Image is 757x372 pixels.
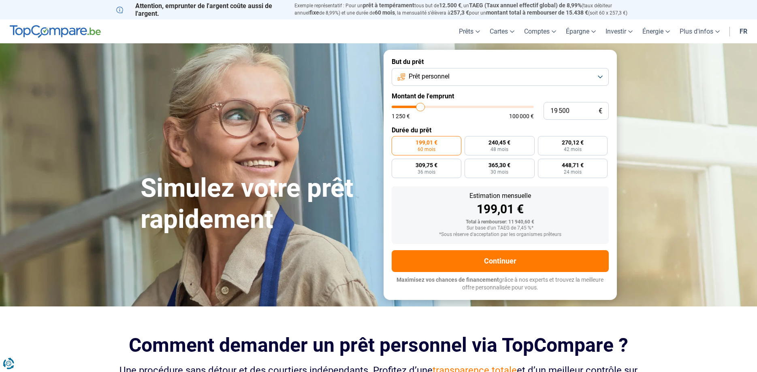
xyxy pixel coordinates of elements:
[735,19,752,43] a: fr
[564,147,582,152] span: 42 mois
[418,170,435,174] span: 36 mois
[509,113,534,119] span: 100 000 €
[416,140,437,145] span: 199,01 €
[392,126,609,134] label: Durée du prêt
[562,140,584,145] span: 270,12 €
[561,19,601,43] a: Épargne
[398,219,602,225] div: Total à rembourser: 11 940,60 €
[398,232,602,238] div: *Sous réserve d'acceptation par les organismes prêteurs
[116,2,285,17] p: Attention, emprunter de l'argent coûte aussi de l'argent.
[485,19,519,43] a: Cartes
[564,170,582,174] span: 24 mois
[416,162,437,168] span: 309,75 €
[488,162,510,168] span: 365,30 €
[294,2,641,17] p: Exemple représentatif : Pour un tous but de , un (taux débiteur annuel de 8,99%) et une durée de ...
[309,9,319,16] span: fixe
[519,19,561,43] a: Comptes
[398,225,602,231] div: Sur base d'un TAEG de 7,45 %*
[418,147,435,152] span: 60 mois
[490,170,508,174] span: 30 mois
[454,19,485,43] a: Prêts
[141,173,374,235] h1: Simulez votre prêt rapidement
[363,2,414,9] span: prêt à tempérament
[392,250,609,272] button: Continuer
[409,72,450,81] span: Prêt personnel
[439,2,461,9] span: 12.500 €
[392,113,410,119] span: 1 250 €
[392,92,609,100] label: Montant de l'emprunt
[490,147,508,152] span: 48 mois
[601,19,638,43] a: Investir
[562,162,584,168] span: 448,71 €
[392,68,609,86] button: Prêt personnel
[397,276,499,283] span: Maximisez vos chances de financement
[392,276,609,292] p: grâce à nos experts et trouvez la meilleure offre personnalisée pour vous.
[398,193,602,199] div: Estimation mensuelle
[675,19,725,43] a: Plus d'infos
[450,9,469,16] span: 257,3 €
[488,140,510,145] span: 240,45 €
[10,25,101,38] img: TopCompare
[638,19,675,43] a: Énergie
[116,334,641,356] h2: Comment demander un prêt personnel via TopCompare ?
[469,2,582,9] span: TAEG (Taux annuel effectif global) de 8,99%
[398,203,602,215] div: 199,01 €
[599,108,602,115] span: €
[375,9,395,16] span: 60 mois
[486,9,588,16] span: montant total à rembourser de 15.438 €
[392,58,609,66] label: But du prêt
